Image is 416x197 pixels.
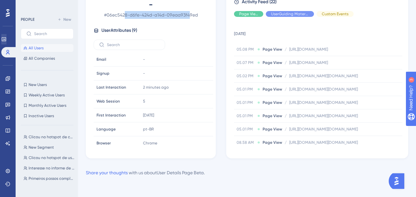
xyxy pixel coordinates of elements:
[45,3,47,8] div: 3
[271,11,309,17] span: UserGuiding Material
[97,85,126,90] span: Last Interaction
[143,71,145,76] span: -
[21,44,73,52] button: All Users
[21,175,77,182] button: Primeiros passos completos
[263,127,282,132] span: Page View
[237,60,255,65] span: 05.07 PM
[86,170,128,175] a: Share your thoughts
[29,166,75,171] span: Interesse no informe de condição [PERSON_NAME]
[237,113,255,118] span: 05.01 PM
[29,56,55,61] span: All Companies
[29,45,44,51] span: All Users
[389,171,408,191] iframe: UserGuiding AI Assistant Launcher
[285,113,287,118] span: /
[97,113,126,118] span: First Interaction
[97,57,106,62] span: Email
[15,2,41,9] span: Need Help?
[237,127,255,132] span: 05.01 PM
[143,127,154,132] span: pt-BR
[237,73,255,79] span: 05.02 PM
[97,71,110,76] span: Signup
[21,102,73,109] button: Monthly Active Users
[94,11,208,19] span: # 06ec5428-d6fe-424d-a14d-09eaa93f49ed
[101,27,137,34] span: User Attributes ( 9 )
[285,127,287,132] span: /
[263,140,282,145] span: Page View
[143,57,145,62] span: -
[143,99,145,104] span: 5
[21,112,73,120] button: Inactive Users
[289,100,358,105] span: [URL][DOMAIN_NAME][DOMAIN_NAME]
[107,43,160,47] input: Search
[237,100,255,105] span: 05.01 PM
[29,113,54,118] span: Inactive Users
[263,100,282,105] span: Page View
[263,113,282,118] span: Page View
[263,73,282,79] span: Page View
[289,87,358,92] span: [URL][DOMAIN_NAME][DOMAIN_NAME]
[285,73,287,79] span: /
[289,60,328,65] span: [URL][DOMAIN_NAME]
[21,133,77,141] button: Clicou no hotspot de checklist personalizado
[63,17,71,22] span: New
[97,99,120,104] span: Web Session
[143,141,157,146] span: Chrome
[21,164,77,172] button: Interesse no informe de condição [PERSON_NAME]
[29,145,54,150] span: New Segment
[21,55,73,62] button: All Companies
[55,16,73,23] button: New
[143,113,154,117] time: [DATE]
[143,85,169,90] time: 2 minutes ago
[86,169,205,177] div: with us about User Details Page Beta .
[97,141,111,146] span: Browser
[237,47,255,52] span: 05.08 PM
[289,113,358,118] span: [URL][DOMAIN_NAME][DOMAIN_NAME]
[289,127,358,132] span: [URL][DOMAIN_NAME][DOMAIN_NAME]
[263,60,282,65] span: Page View
[29,134,75,140] span: Clicou no hotspot de checklist personalizado
[21,143,77,151] button: New Segment
[289,140,358,145] span: [URL][DOMAIN_NAME][DOMAIN_NAME]
[29,82,47,87] span: New Users
[322,11,348,17] span: Custom Events
[285,87,287,92] span: /
[21,91,73,99] button: Weekly Active Users
[29,155,75,160] span: Clicou no hotspot de usuário
[239,11,258,17] span: Page View
[289,73,358,79] span: [URL][DOMAIN_NAME][DOMAIN_NAME]
[29,176,75,181] span: Primeiros passos completos
[289,47,328,52] span: [URL][DOMAIN_NAME]
[21,154,77,162] button: Clicou no hotspot de usuário
[21,81,73,89] button: New Users
[34,31,68,36] input: Search
[263,47,282,52] span: Page View
[237,87,255,92] span: 05.01 PM
[285,100,287,105] span: /
[97,127,116,132] span: Language
[29,92,65,98] span: Weekly Active Users
[285,60,287,65] span: /
[237,140,255,145] span: 08.58 AM
[21,17,34,22] div: PEOPLE
[29,103,66,108] span: Monthly Active Users
[234,22,402,43] td: [DATE]
[285,140,287,145] span: /
[263,87,282,92] span: Page View
[285,47,287,52] span: /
